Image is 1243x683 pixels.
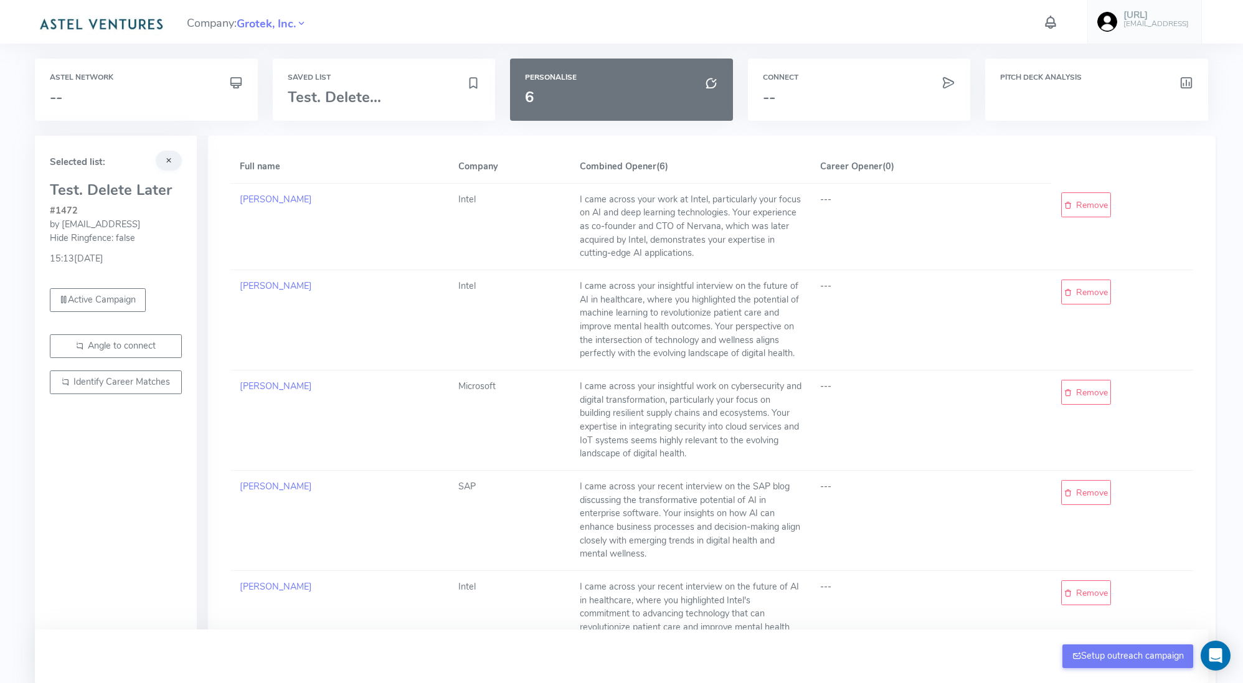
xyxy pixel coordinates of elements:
th: (6) [570,151,811,183]
td: --- [811,571,1052,657]
span: Angle to connect [88,339,156,352]
h6: Connect [763,73,956,82]
h6: Pitch Deck Analysis [1000,73,1193,82]
a: [PERSON_NAME] [240,280,312,292]
td: Intel [449,270,570,370]
th: Full name [230,151,449,183]
button: Identify Career Matches [50,370,182,394]
div: I came across your insightful work on cybersecurity and digital transformation, particularly your... [580,380,801,461]
div: I came across your work at Intel, particularly your focus on AI and deep learning technologies. Y... [580,193,801,260]
span: Remove [1076,486,1108,499]
h5: [URL] [1123,10,1189,21]
span: 6 [525,87,534,107]
button: Setup outreach campaign [1062,644,1193,668]
span: Combined Opener [580,160,656,172]
a: [PERSON_NAME] [240,380,312,392]
span: Test. Delete... [288,87,381,107]
td: --- [811,270,1052,370]
a: Remove [1061,380,1111,405]
h5: Selected list: [50,157,182,167]
td: --- [811,471,1052,571]
span: Identify Career Matches [73,375,170,388]
img: user-image [1097,12,1117,32]
a: Grotek, Inc. [237,16,296,31]
td: Microsoft [449,370,570,471]
a: [PERSON_NAME] [240,580,312,593]
th: (0) [811,151,1052,183]
a: Remove [1061,192,1111,217]
a: Remove [1061,280,1111,304]
div: #1472 [50,204,182,218]
div: Hide Ringfence: false [50,232,182,245]
div: I came across your insightful interview on the future of AI in healthcare, where you highlighted ... [580,280,801,360]
td: Intel [449,183,570,270]
div: I came across your recent interview on the future of AI in healthcare, where you highlighted Inte... [580,580,801,648]
a: [PERSON_NAME] [240,480,312,492]
a: Active Campaign [50,288,146,312]
span: -- [50,87,62,107]
div: by [EMAIL_ADDRESS] [50,218,182,232]
a: Remove [1061,480,1111,505]
a: [PERSON_NAME] [240,193,312,205]
td: --- [811,370,1052,471]
td: SAP [449,471,570,571]
a: Remove [1061,580,1111,605]
span: Company: [187,11,307,33]
span: Remove [1076,199,1108,212]
span: -- [763,87,775,107]
span: Remove [1076,586,1108,600]
h6: Astel Network [50,73,243,82]
div: I came across your recent interview on the SAP blog discussing the transformative potential of AI... [580,480,801,561]
span: Remove [1076,286,1108,299]
span: Career Opener [820,160,882,172]
div: 15:13[DATE] [50,245,182,266]
span: Remove [1076,386,1108,399]
span: Grotek, Inc. [237,16,296,32]
td: Intel [449,571,570,657]
h6: Saved List [288,73,481,82]
th: Company [449,151,570,183]
div: Open Intercom Messenger [1201,641,1231,671]
h6: [EMAIL_ADDRESS] [1123,20,1189,28]
button: Angle to connect [50,334,182,358]
h3: Test. Delete Later [50,182,182,198]
td: --- [811,183,1052,270]
h6: Personalise [525,73,718,82]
